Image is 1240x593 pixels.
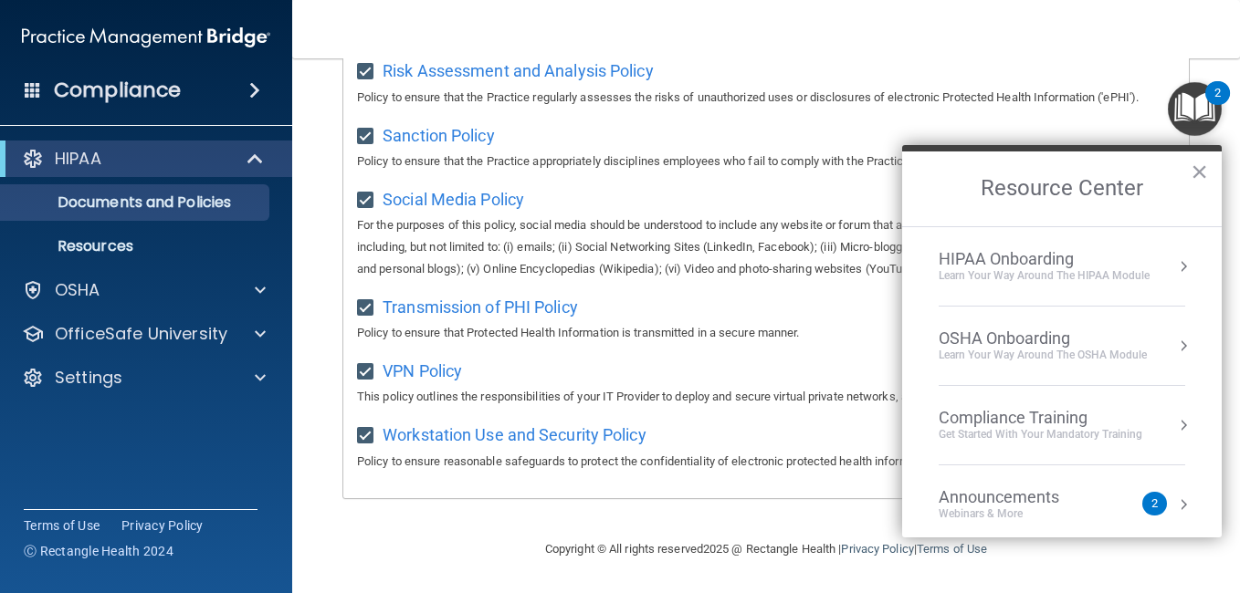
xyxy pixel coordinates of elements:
span: Social Media Policy [383,190,524,209]
h4: Compliance [54,78,181,103]
span: Sanction Policy [383,126,495,145]
span: Workstation Use and Security Policy [383,425,646,444]
div: Resource Center [902,145,1222,537]
a: Settings [22,367,266,389]
div: OSHA Onboarding [939,328,1147,349]
div: HIPAA Onboarding [939,249,1150,269]
a: HIPAA [22,148,265,170]
p: Policy to ensure that the Practice appropriately disciplines employees who fail to comply with th... [357,151,1175,172]
p: Policy to ensure that the Practice regularly assesses the risks of unauthorized uses or disclosur... [357,87,1175,109]
div: Learn your way around the OSHA module [939,348,1147,363]
span: VPN Policy [383,361,462,380]
p: OfficeSafe University [55,323,227,345]
div: Copyright © All rights reserved 2025 @ Rectangle Health | | [433,520,1099,578]
div: Learn Your Way around the HIPAA module [939,268,1150,284]
button: Open Resource Center, 2 new notifications [1168,82,1222,136]
span: Risk Assessment and Analysis Policy [383,61,654,80]
p: This policy outlines the responsibilities of your IT Provider to deploy and secure virtual privat... [357,386,1175,408]
a: Terms of Use [24,516,100,535]
div: 2 [1214,93,1221,117]
div: Compliance Training [939,408,1142,428]
p: OSHA [55,279,100,301]
img: PMB logo [22,19,270,56]
p: Policy to ensure that Protected Health Information is transmitted in a secure manner. [357,322,1175,344]
a: Terms of Use [917,542,987,556]
p: Settings [55,367,122,389]
button: Close [1191,157,1208,186]
h2: Resource Center [902,151,1222,226]
span: Ⓒ Rectangle Health 2024 [24,542,173,560]
div: Get Started with your mandatory training [939,427,1142,442]
span: Transmission of PHI Policy [383,297,578,317]
a: Privacy Policy [841,542,913,556]
p: Policy to ensure reasonable safeguards to protect the confidentiality of electronic protected hea... [357,451,1175,473]
p: Documents and Policies [12,193,261,212]
a: OfficeSafe University [22,323,266,345]
p: For the purposes of this policy, social media should be understood to include any website or foru... [357,214,1175,280]
p: HIPAA [55,148,101,170]
a: Privacy Policy [121,516,204,535]
div: Webinars & More [939,506,1096,522]
div: Announcements [939,487,1096,507]
p: Resources [12,237,261,255]
a: OSHA [22,279,266,301]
